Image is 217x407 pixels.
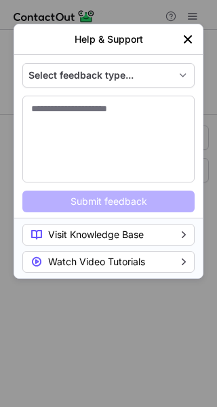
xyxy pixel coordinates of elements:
[31,256,145,267] span: Watch Video Tutorials
[181,33,195,46] button: left-button
[28,70,171,81] div: Select feedback type...
[181,33,195,46] img: ...
[179,231,186,239] img: ...
[22,33,36,46] button: right-button
[36,34,181,45] div: Help & Support
[22,224,195,246] button: Visit Knowledge Base
[22,63,195,88] button: feedback-type
[22,191,195,212] button: Submit feedback
[31,229,144,240] span: Visit Knowledge Base
[179,258,186,266] img: ...
[22,251,195,273] button: Watch Video Tutorials
[71,196,147,207] span: Submit feedback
